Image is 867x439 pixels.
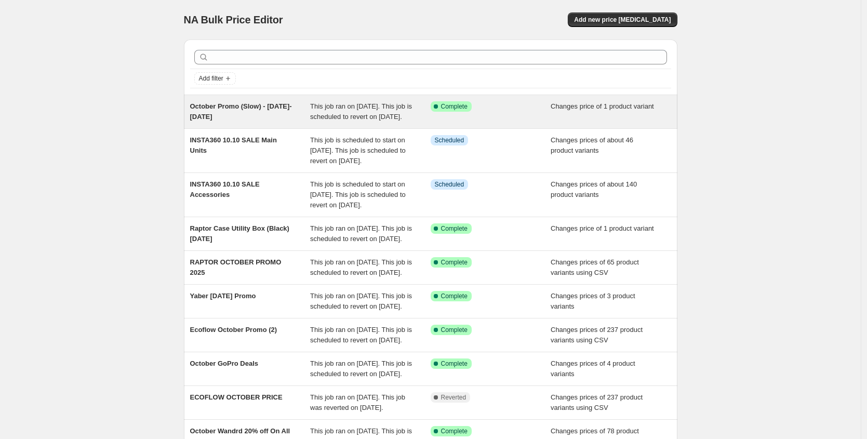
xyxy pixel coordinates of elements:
[441,102,468,111] span: Complete
[551,102,654,110] span: Changes price of 1 product variant
[435,136,464,144] span: Scheduled
[574,16,671,24] span: Add new price [MEDICAL_DATA]
[310,224,412,243] span: This job ran on [DATE]. This job is scheduled to revert on [DATE].
[190,136,277,154] span: INSTA360 10.10 SALE Main Units
[441,292,468,300] span: Complete
[435,180,464,189] span: Scheduled
[194,72,236,85] button: Add filter
[551,224,654,232] span: Changes price of 1 product variant
[551,258,639,276] span: Changes prices of 65 product variants using CSV
[190,360,258,367] span: October GoPro Deals
[199,74,223,83] span: Add filter
[310,326,412,344] span: This job ran on [DATE]. This job is scheduled to revert on [DATE].
[190,180,260,198] span: INSTA360 10.10 SALE Accessories
[190,258,282,276] span: RAPTOR OCTOBER PROMO 2025
[441,224,468,233] span: Complete
[551,136,633,154] span: Changes prices of about 46 product variants
[310,136,406,165] span: This job is scheduled to start on [DATE]. This job is scheduled to revert on [DATE].
[551,292,635,310] span: Changes prices of 3 product variants
[441,258,468,267] span: Complete
[190,102,292,121] span: October Promo (Slow) - [DATE]-[DATE]
[310,292,412,310] span: This job ran on [DATE]. This job is scheduled to revert on [DATE].
[310,258,412,276] span: This job ran on [DATE]. This job is scheduled to revert on [DATE].
[310,102,412,121] span: This job ran on [DATE]. This job is scheduled to revert on [DATE].
[310,393,405,411] span: This job ran on [DATE]. This job was reverted on [DATE].
[441,427,468,435] span: Complete
[190,292,256,300] span: Yaber [DATE] Promo
[441,393,466,402] span: Reverted
[190,326,277,334] span: Ecoflow October Promo (2)
[441,326,468,334] span: Complete
[551,360,635,378] span: Changes prices of 4 product variants
[551,180,637,198] span: Changes prices of about 140 product variants
[551,326,643,344] span: Changes prices of 237 product variants using CSV
[184,14,283,25] span: NA Bulk Price Editor
[310,180,406,209] span: This job is scheduled to start on [DATE]. This job is scheduled to revert on [DATE].
[441,360,468,368] span: Complete
[190,224,289,243] span: Raptor Case Utility Box (Black) [DATE]
[568,12,677,27] button: Add new price [MEDICAL_DATA]
[551,393,643,411] span: Changes prices of 237 product variants using CSV
[310,360,412,378] span: This job ran on [DATE]. This job is scheduled to revert on [DATE].
[190,393,283,401] span: ECOFLOW OCTOBER PRICE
